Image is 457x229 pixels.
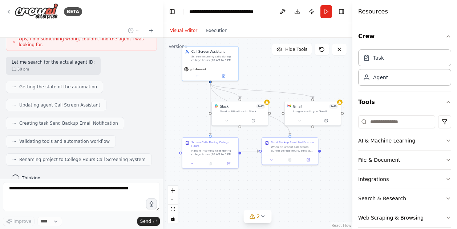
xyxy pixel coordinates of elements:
button: No output available [201,161,220,166]
span: Validating tools and automation workflow [19,138,110,144]
div: Call Screen AssistantScreen incoming calls during college hours (10 AM to 5 PM on Mondays and Tue... [182,46,239,81]
div: Agent [373,74,388,81]
div: When an urgent call occurs during college hours, send a backup email notification to {your_email}... [271,145,315,152]
div: SlackSlack1of7Send notifications to Slack [211,101,268,126]
g: Edge from 2aa9b1bc-7cfa-4544-ae84-f8bdec641449 to 9f0e885d-b1fe-4230-88f1-5dd4e007ed0b [208,83,292,135]
div: Call Screen Assistant [191,49,236,54]
nav: breadcrumb [189,8,271,15]
div: React Flow controls [168,186,178,224]
span: Thinking... [22,175,45,181]
div: Gmail [293,104,302,109]
button: Open in side panel [300,157,316,162]
span: Number of enabled actions [256,104,265,109]
button: 2 [244,210,272,223]
div: Handle incoming calls during college hours (10 AM to 5 PM on Mondays and Tuesdays). When a call c... [191,149,236,156]
span: Improve [13,218,31,224]
span: Hide Tools [285,47,307,52]
button: Execution [202,26,232,35]
button: Integrations [358,170,451,189]
button: Open in side panel [240,118,266,124]
div: Screen incoming calls during college hours (10 AM to 5 PM on Mondays and Tuesdays), inform caller... [191,55,236,62]
img: Logo [15,3,58,20]
button: Visual Editor [166,26,202,35]
button: Open in side panel [211,73,236,79]
button: fit view [168,205,178,214]
button: Start a new chat [145,26,157,35]
button: zoom in [168,186,178,195]
g: Edge from 2aa9b1bc-7cfa-4544-ae84-f8bdec641449 to 0c369166-58ef-4d5b-8a96-e650d48a0dd0 [208,83,213,135]
button: Web Scraping & Browsing [358,208,451,227]
span: Send [140,218,151,224]
button: File & Document [358,150,451,169]
div: Slack [220,104,228,109]
div: Send Backup Email NotificationWhen an urgent call occurs during college hours, send a backup emai... [262,137,319,165]
span: Updating agent Call Screen Assistant [19,102,100,108]
g: Edge from 0c369166-58ef-4d5b-8a96-e650d48a0dd0 to 9f0e885d-b1fe-4230-88f1-5dd4e007ed0b [241,149,259,153]
div: Send Backup Email Notification [271,141,314,144]
button: Hide Tools [272,44,312,55]
button: AI & Machine Learning [358,131,451,150]
button: zoom out [168,195,178,205]
span: gpt-4o-mini [190,67,206,71]
div: BETA [64,7,82,16]
div: GmailGmail1of9Integrate with you Gmail [284,101,341,126]
g: Edge from 2aa9b1bc-7cfa-4544-ae84-f8bdec641449 to efb66f4e-ed5e-4c24-a0f6-9cf6f0c79cd9 [208,83,315,98]
button: Click to speak your automation idea [146,198,157,209]
h4: Resources [358,7,388,16]
div: Crew [358,47,451,92]
div: 11:50 pm [12,67,95,72]
span: Number of enabled actions [329,104,338,109]
span: Getting the state of the automation [19,84,97,90]
button: Send [137,217,160,226]
div: Screen Calls During College Hours [191,141,236,148]
img: Gmail [287,104,291,108]
button: Switch to previous chat [125,26,142,35]
button: Search & Research [358,189,451,208]
div: Task [373,54,384,61]
button: Open in side panel [313,118,339,124]
div: Screen Calls During College HoursHandle incoming calls during college hours (10 AM to 5 PM on Mon... [182,137,239,169]
a: React Flow attribution [332,224,351,228]
button: toggle interactivity [168,214,178,224]
g: Edge from 2aa9b1bc-7cfa-4544-ae84-f8bdec641449 to d0d462ff-45f1-4c15-ad2d-ded4123350c8 [208,83,242,98]
button: Crew [358,26,451,47]
span: Renaming project to College Hours Call Screening System [19,157,146,162]
span: 2 [257,213,260,220]
button: Hide right sidebar [336,7,347,17]
img: Slack [215,104,218,108]
div: Version 1 [169,44,187,49]
button: Hide left sidebar [167,7,177,17]
span: Creating task Send Backup Email Notification [19,120,118,126]
div: Send notifications to Slack [220,109,265,113]
div: Integrate with you Gmail [293,109,338,113]
button: Improve [3,217,35,226]
button: No output available [280,157,300,162]
span: Ops, I did something wrong, couldn't find the agent I was looking for. [19,36,151,48]
button: Tools [358,92,451,112]
button: Open in side panel [221,161,236,166]
p: Let me search for the actual agent ID: [12,60,95,65]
